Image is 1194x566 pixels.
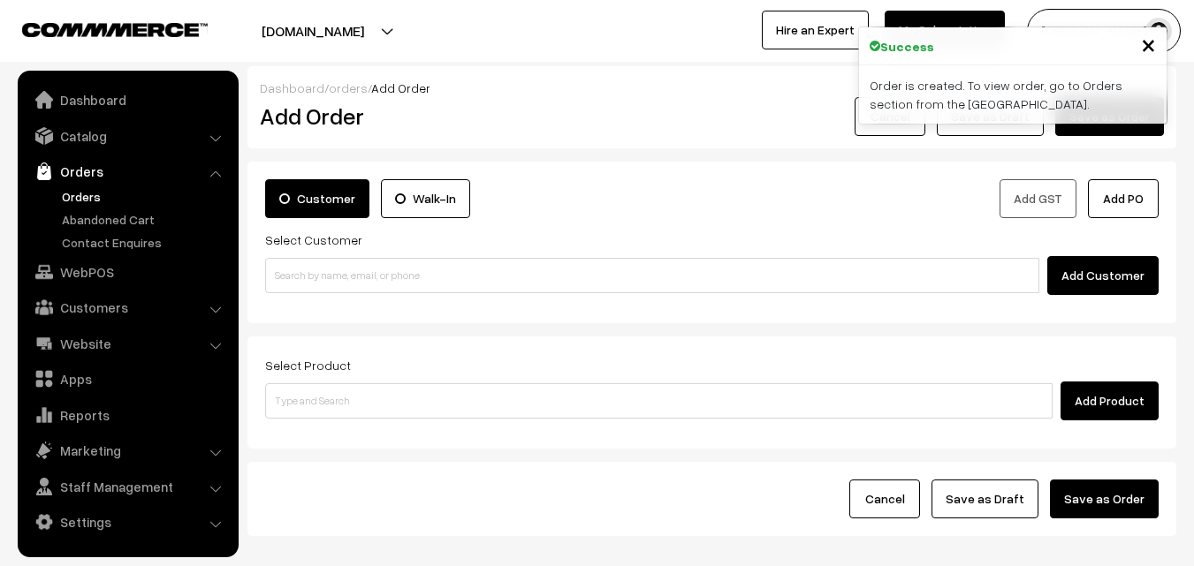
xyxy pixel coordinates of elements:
label: Select Product [265,356,351,374]
button: Cancel [849,479,920,518]
a: Contact Enquires [57,233,232,252]
span: Add Order [371,80,430,95]
a: Dashboard [22,84,232,116]
a: Orders [22,155,232,187]
a: Settings [22,506,232,538]
button: Save as Draft [932,479,1038,518]
a: My Subscription [885,11,1005,49]
a: COMMMERCE [22,18,177,39]
a: orders [329,80,368,95]
a: Orders [57,187,232,206]
div: / / [260,79,1164,97]
button: Add PO [1088,179,1159,218]
label: Select Customer [265,230,362,249]
strong: Success [880,37,934,56]
a: Hire an Expert [762,11,869,49]
input: Type and Search [265,383,1053,419]
a: WebPOS [22,256,232,288]
a: Dashboard [260,80,324,95]
a: Apps [22,363,232,395]
label: Walk-In [381,179,470,218]
a: Catalog [22,120,232,152]
a: Abandoned Cart [57,210,232,229]
a: Marketing [22,434,232,466]
button: Cancel [855,97,925,136]
label: Customer [265,179,369,218]
a: Staff Management [22,471,232,502]
button: Add Customer [1047,256,1159,295]
img: user [1145,18,1172,44]
button: [DOMAIN_NAME] [200,9,426,53]
a: Reports [22,399,232,431]
button: [PERSON_NAME] s… [1027,9,1181,53]
a: Website [22,328,232,359]
div: Order is created. To view order, go to Orders section from the [GEOGRAPHIC_DATA]. [859,65,1167,124]
input: Search by name, email, or phone [265,258,1039,293]
a: Customers [22,291,232,323]
h2: Add Order [260,102,544,130]
button: Add GST [1000,179,1076,218]
button: Save as Order [1050,479,1159,518]
button: Close [1141,31,1156,57]
span: × [1141,27,1156,60]
img: COMMMERCE [22,23,208,36]
button: Add Product [1061,381,1159,420]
